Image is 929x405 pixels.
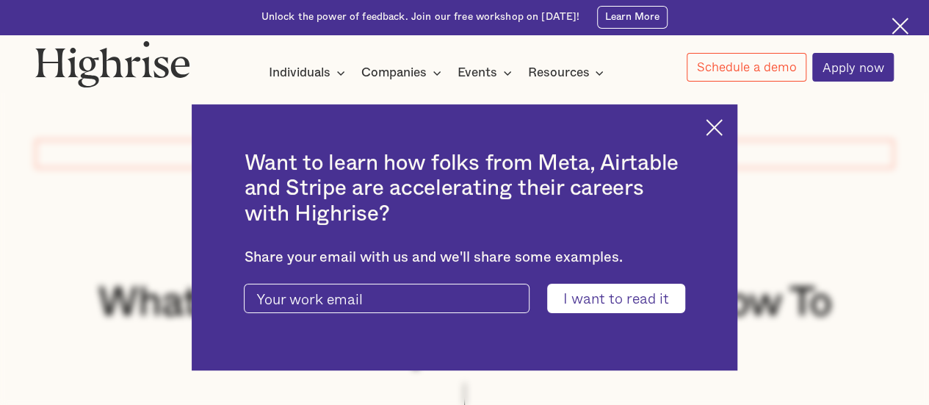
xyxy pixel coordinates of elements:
[527,64,589,82] div: Resources
[361,64,446,82] div: Companies
[269,64,350,82] div: Individuals
[244,284,529,312] input: Your work email
[261,10,580,24] div: Unlock the power of feedback. Join our free workshop on [DATE]!
[812,53,894,82] a: Apply now
[706,119,723,136] img: Cross icon
[458,64,516,82] div: Events
[597,6,668,29] a: Learn More
[547,284,684,312] input: I want to read it
[35,40,190,87] img: Highrise logo
[892,18,908,35] img: Cross icon
[269,64,330,82] div: Individuals
[244,151,684,226] h2: Want to learn how folks from Meta, Airtable and Stripe are accelerating their careers with Highrise?
[527,64,608,82] div: Resources
[361,64,427,82] div: Companies
[244,284,684,312] form: current-ascender-blog-article-modal-form
[244,249,684,266] div: Share your email with us and we'll share some examples.
[458,64,497,82] div: Events
[687,53,806,82] a: Schedule a demo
